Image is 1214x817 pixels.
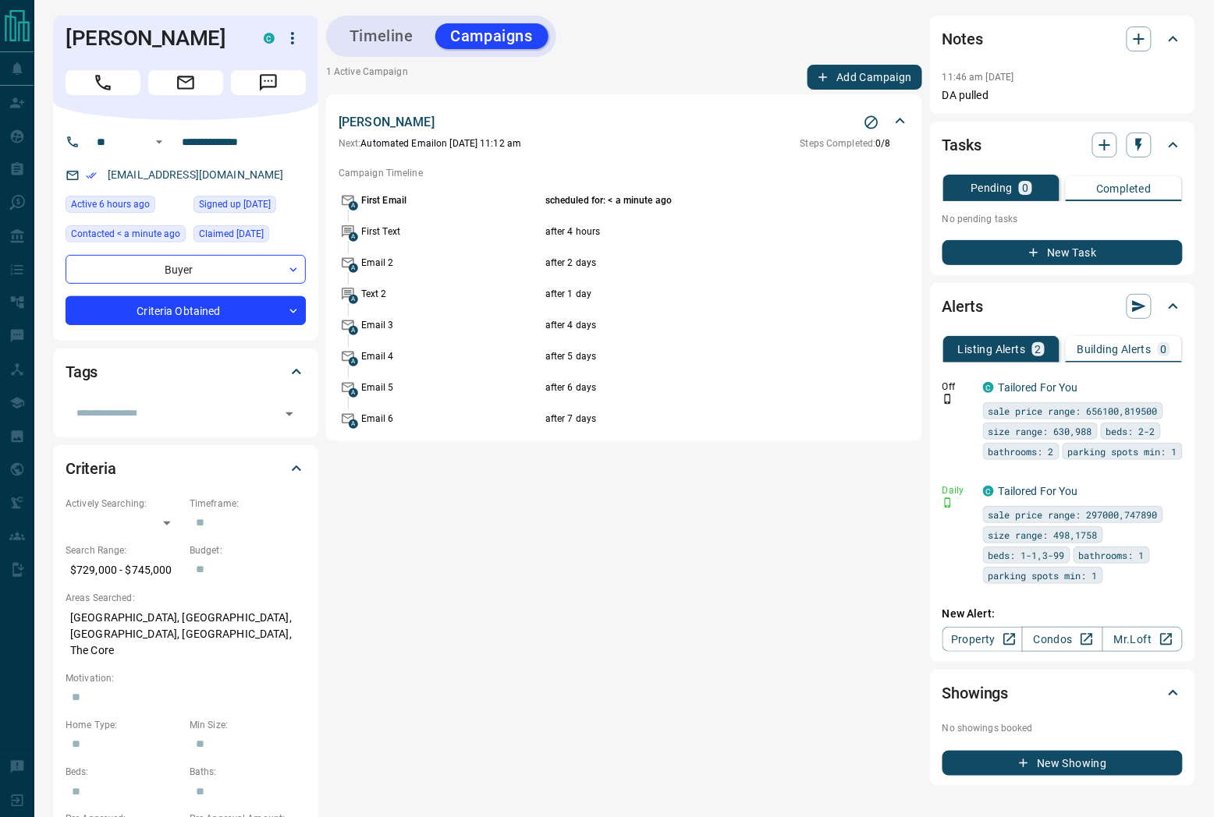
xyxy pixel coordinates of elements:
[361,349,541,363] p: Email 4
[199,196,271,212] span: Signed up [DATE]
[942,87,1183,104] p: DA pulled
[800,136,891,150] p: 0 / 8
[942,606,1183,622] p: New Alert:
[800,138,876,149] span: Steps Completed:
[999,381,1078,394] a: Tailored For You
[989,568,1098,583] span: parking spots min: 1
[942,294,983,319] h2: Alerts
[66,196,186,218] div: Mon Oct 13 2025
[989,423,1092,439] span: size range: 630,988
[339,110,910,154] div: [PERSON_NAME]Stop CampaignNext:Automated Emailon [DATE] 11:12 amSteps Completed:0/8
[942,288,1183,325] div: Alerts
[150,133,169,151] button: Open
[942,394,953,405] svg: Push Notification Only
[989,444,1054,459] span: bathrooms: 2
[66,605,306,663] p: [GEOGRAPHIC_DATA], [GEOGRAPHIC_DATA], [GEOGRAPHIC_DATA], [GEOGRAPHIC_DATA], The Core
[942,681,1009,706] h2: Showings
[193,225,306,247] div: Fri Oct 10 2025
[349,295,358,304] span: A
[66,718,182,732] p: Home Type:
[942,133,981,157] h2: Tasks
[190,765,306,779] p: Baths:
[66,497,182,511] p: Actively Searching:
[334,23,429,49] button: Timeline
[361,225,541,239] p: First Text
[361,256,541,270] p: Email 2
[279,403,300,425] button: Open
[545,318,846,332] p: after 4 days
[942,27,983,51] h2: Notes
[190,497,306,511] p: Timeframe:
[86,170,97,181] svg: Email Verified
[1161,344,1167,355] p: 0
[983,486,994,497] div: condos.ca
[999,485,1078,497] a: Tailored For You
[1106,423,1155,439] span: beds: 2-2
[942,72,1014,83] p: 11:46 am [DATE]
[1068,444,1177,459] span: parking spots min: 1
[108,168,284,181] a: [EMAIL_ADDRESS][DOMAIN_NAME]
[231,70,306,95] span: Message
[971,182,1013,193] p: Pending
[66,225,186,247] div: Mon Oct 13 2025
[361,287,541,301] p: Text 2
[942,380,974,394] p: Off
[339,166,910,180] p: Campaign Timeline
[71,226,180,242] span: Contacted < a minute ago
[1022,627,1102,652] a: Condos
[942,126,1183,164] div: Tasks
[66,456,116,481] h2: Criteria
[349,326,358,335] span: A
[545,349,846,363] p: after 5 days
[942,627,1023,652] a: Property
[349,232,358,242] span: A
[545,225,846,239] p: after 4 hours
[326,65,408,90] p: 1 Active Campaign
[361,318,541,332] p: Email 3
[989,547,1065,563] span: beds: 1-1,3-99
[1102,627,1183,652] a: Mr.Loft
[545,380,846,394] p: after 6 days
[66,450,306,487] div: Criteria
[66,70,140,95] span: Call
[66,557,182,583] p: $729,000 - $745,000
[349,263,358,273] span: A
[361,380,541,394] p: Email 5
[349,419,358,429] span: A
[545,193,846,207] p: scheduled for: < a minute ago
[545,412,846,426] p: after 7 days
[942,497,953,508] svg: Push Notification Only
[942,20,1183,58] div: Notes
[860,111,883,134] button: Stop Campaign
[545,256,846,270] p: after 2 days
[71,196,150,212] span: Active 6 hours ago
[148,70,223,95] span: Email
[339,138,361,149] span: Next:
[66,543,182,557] p: Search Range:
[958,344,1026,355] p: Listing Alerts
[1022,182,1028,193] p: 0
[1077,344,1152,355] p: Building Alerts
[66,353,306,391] div: Tags
[339,113,435,132] p: [PERSON_NAME]
[339,136,521,150] p: Automated Email on [DATE] 11:12 am
[942,674,1183,712] div: Showings
[264,33,275,44] div: condos.ca
[199,226,264,242] span: Claimed [DATE]
[1035,344,1042,355] p: 2
[989,403,1158,419] span: sale price range: 656100,819500
[66,765,182,779] p: Beds:
[66,255,306,284] div: Buyer
[193,196,306,218] div: Tue Jun 29 2021
[545,287,846,301] p: after 1 day
[942,751,1183,776] button: New Showing
[66,359,98,384] h2: Tags
[361,193,541,207] p: First Email
[942,240,1183,265] button: New Task
[349,357,358,366] span: A
[349,201,358,210] span: A
[435,23,548,49] button: Campaigns
[361,412,541,426] p: Email 6
[66,26,240,51] h1: [PERSON_NAME]
[942,483,974,497] p: Daily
